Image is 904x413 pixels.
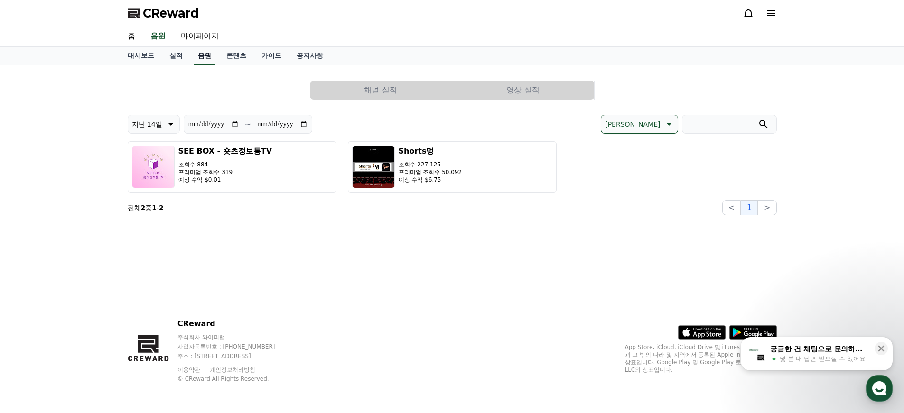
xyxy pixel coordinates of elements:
[741,200,758,215] button: 1
[128,115,180,134] button: 지난 14일
[128,141,336,193] button: SEE BOX - 숏츠정보통TV 조회수 884 프리미엄 조회수 319 예상 수익 $0.01
[162,47,190,65] a: 실적
[219,47,254,65] a: 콘텐츠
[159,204,164,211] strong: 2
[289,47,331,65] a: 공지사항
[245,119,251,130] p: ~
[149,27,168,46] a: 음원
[30,315,36,322] span: 홈
[3,301,63,324] a: 홈
[178,168,272,176] p: 프리미엄 조회수 319
[758,200,776,215] button: >
[352,146,395,188] img: Shorts멍
[605,118,660,131] p: [PERSON_NAME]
[348,141,557,193] button: Shorts멍 조회수 227,125 프리미엄 조회수 50,092 예상 수익 $6.75
[399,146,462,157] h3: Shorts멍
[601,115,678,134] button: [PERSON_NAME]
[120,27,143,46] a: 홈
[147,315,158,322] span: 설정
[63,301,122,324] a: 대화
[177,352,293,360] p: 주소 : [STREET_ADDRESS]
[399,176,462,184] p: 예상 수익 $6.75
[177,367,207,373] a: 이용약관
[143,6,199,21] span: CReward
[178,146,272,157] h3: SEE BOX - 숏츠정보통TV
[132,146,175,188] img: SEE BOX - 숏츠정보통TV
[722,200,741,215] button: <
[399,168,462,176] p: 프리미엄 조회수 50,092
[452,81,594,100] button: 영상 실적
[177,343,293,350] p: 사업자등록번호 : [PHONE_NUMBER]
[310,81,452,100] button: 채널 실적
[122,301,182,324] a: 설정
[128,203,164,212] p: 전체 중 -
[120,47,162,65] a: 대시보드
[141,204,146,211] strong: 2
[132,118,162,131] p: 지난 14일
[399,161,462,168] p: 조회수 227,125
[177,375,293,383] p: © CReward All Rights Reserved.
[194,47,215,65] a: 음원
[178,176,272,184] p: 예상 수익 $0.01
[173,27,226,46] a: 마이페이지
[87,315,98,323] span: 대화
[210,367,255,373] a: 개인정보처리방침
[128,6,199,21] a: CReward
[625,343,777,374] p: App Store, iCloud, iCloud Drive 및 iTunes Store는 미국과 그 밖의 나라 및 지역에서 등록된 Apple Inc.의 서비스 상표입니다. Goo...
[177,318,293,330] p: CReward
[152,204,157,211] strong: 1
[177,333,293,341] p: 주식회사 와이피랩
[178,161,272,168] p: 조회수 884
[254,47,289,65] a: 가이드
